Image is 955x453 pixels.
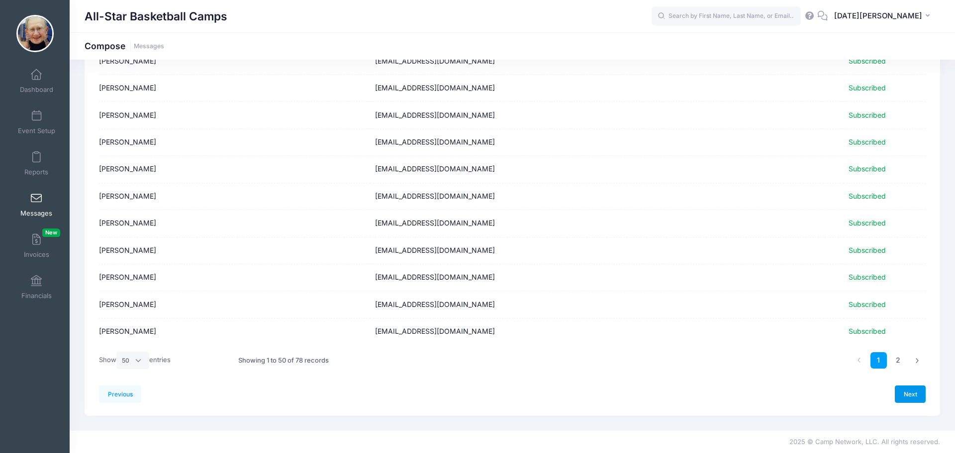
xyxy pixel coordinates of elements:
td: [EMAIL_ADDRESS][DOMAIN_NAME] [370,210,844,237]
td: [EMAIL_ADDRESS][DOMAIN_NAME] [370,264,844,291]
span: [DATE][PERSON_NAME] [834,10,922,21]
td: [PERSON_NAME] [99,318,370,345]
label: Show entries [99,352,171,369]
span: New [42,228,60,237]
span: Reports [24,168,48,176]
td: [PERSON_NAME] [99,210,370,237]
span: Subscribed [849,192,886,200]
span: Dashboard [20,85,53,94]
span: Subscribed [849,273,886,281]
td: [EMAIL_ADDRESS][DOMAIN_NAME] [370,183,844,210]
a: InvoicesNew [13,228,60,263]
span: Subscribed [849,138,886,146]
a: Dashboard [13,64,60,98]
span: 2025 © Camp Network, LLC. All rights reserved. [789,438,940,446]
h1: Compose [85,41,164,51]
a: Reports [13,146,60,181]
a: Financials [13,270,60,304]
td: [PERSON_NAME] [99,75,370,102]
td: [PERSON_NAME] [99,129,370,156]
span: Subscribed [849,111,886,119]
td: [PERSON_NAME] [99,264,370,291]
td: [EMAIL_ADDRESS][DOMAIN_NAME] [370,291,844,318]
span: Subscribed [849,300,886,308]
td: [EMAIL_ADDRESS][DOMAIN_NAME] [370,156,844,183]
img: All-Star Basketball Camps [16,15,54,52]
td: [EMAIL_ADDRESS][DOMAIN_NAME] [370,318,844,345]
input: Search by First Name, Last Name, or Email... [652,6,801,26]
a: Event Setup [13,105,60,140]
div: Showing 1 to 50 of 78 records [238,349,329,372]
span: Subscribed [849,327,886,335]
td: [PERSON_NAME] [99,183,370,210]
a: Messages [134,43,164,50]
span: Subscribed [849,164,886,173]
a: Previous [99,385,141,402]
td: [PERSON_NAME] [99,237,370,264]
td: [PERSON_NAME] [99,156,370,183]
span: Subscribed [849,57,886,65]
td: [PERSON_NAME] [99,291,370,318]
select: Showentries [116,352,149,369]
h1: All-Star Basketball Camps [85,5,227,28]
a: Next [895,385,926,402]
td: [EMAIL_ADDRESS][DOMAIN_NAME] [370,129,844,156]
td: [EMAIL_ADDRESS][DOMAIN_NAME] [370,237,844,264]
a: 2 [890,352,906,369]
span: Invoices [24,250,49,259]
span: Subscribed [849,219,886,227]
span: Financials [21,292,52,300]
a: 1 [870,352,887,369]
td: [EMAIL_ADDRESS][DOMAIN_NAME] [370,48,844,75]
button: [DATE][PERSON_NAME] [828,5,940,28]
a: Messages [13,187,60,222]
td: [EMAIL_ADDRESS][DOMAIN_NAME] [370,75,844,102]
span: Subscribed [849,246,886,254]
span: Messages [20,209,52,218]
td: [EMAIL_ADDRESS][DOMAIN_NAME] [370,102,844,129]
span: Event Setup [18,127,55,135]
td: [PERSON_NAME] [99,48,370,75]
td: [PERSON_NAME] [99,102,370,129]
span: Subscribed [849,83,886,92]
